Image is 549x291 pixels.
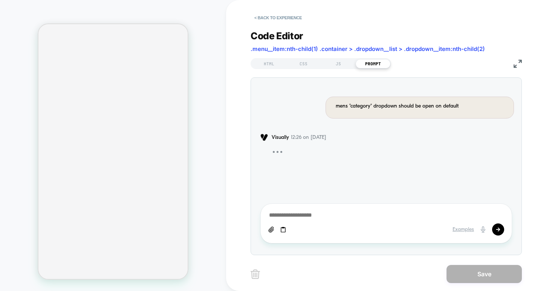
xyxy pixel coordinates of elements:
div: Examples [453,226,474,233]
span: 12:26 on [DATE] [291,134,326,141]
div: CSS [286,59,321,68]
div: mens "category" dropdown should be open on default [336,102,506,111]
span: Visually [272,134,289,141]
img: fullscreen [514,60,522,68]
img: delete [251,269,260,279]
div: PROMPT [356,59,390,68]
button: < Back to experience [251,12,306,24]
span: .menu__item:nth-child(1) .container > .dropdown__list > .dropdown__item:nth-child(2) [251,45,485,52]
div: HTML [252,59,286,68]
div: JS [321,59,356,68]
img: Visually logo [258,134,270,141]
span: Code Editor [251,30,303,42]
button: Save [447,265,522,283]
